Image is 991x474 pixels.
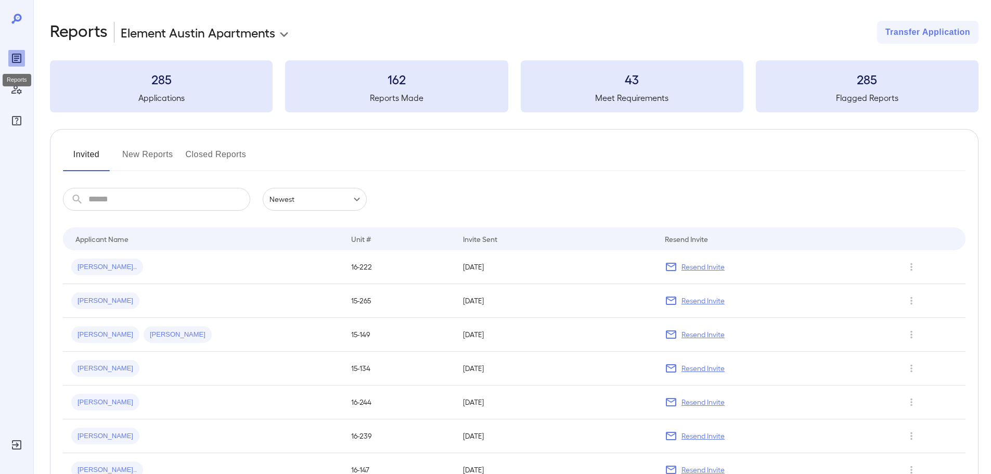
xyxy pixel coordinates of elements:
td: 16-239 [343,419,455,453]
td: [DATE] [455,250,656,284]
summary: 285Applications162Reports Made43Meet Requirements285Flagged Reports [50,60,979,112]
td: 16-222 [343,250,455,284]
p: Element Austin Apartments [121,24,275,41]
div: Invite Sent [463,233,497,245]
button: Closed Reports [186,146,247,171]
h5: Meet Requirements [521,92,743,104]
button: Row Actions [903,259,920,275]
h5: Flagged Reports [756,92,979,104]
div: Reports [8,50,25,67]
td: 15-134 [343,352,455,386]
span: [PERSON_NAME] [71,431,139,441]
div: Newest [263,188,367,211]
button: Row Actions [903,394,920,411]
div: Reports [3,74,31,86]
p: Resend Invite [681,296,725,306]
span: [PERSON_NAME].. [71,262,143,272]
div: Unit # [351,233,371,245]
div: FAQ [8,112,25,129]
button: Invited [63,146,110,171]
h2: Reports [50,21,108,44]
p: Resend Invite [681,363,725,374]
span: [PERSON_NAME] [71,296,139,306]
h5: Reports Made [285,92,508,104]
td: 15-149 [343,318,455,352]
div: Log Out [8,437,25,453]
h5: Applications [50,92,273,104]
p: Resend Invite [681,329,725,340]
td: [DATE] [455,386,656,419]
td: 15-265 [343,284,455,318]
button: Row Actions [903,428,920,444]
button: Row Actions [903,360,920,377]
p: Resend Invite [681,431,725,441]
button: New Reports [122,146,173,171]
button: Transfer Application [877,21,979,44]
div: Manage Users [8,81,25,98]
p: Resend Invite [681,262,725,272]
button: Row Actions [903,292,920,309]
h3: 285 [756,71,979,87]
span: [PERSON_NAME] [71,330,139,340]
h3: 285 [50,71,273,87]
span: [PERSON_NAME] [71,398,139,407]
button: Row Actions [903,326,920,343]
td: [DATE] [455,318,656,352]
p: Resend Invite [681,397,725,407]
td: [DATE] [455,419,656,453]
div: Applicant Name [75,233,128,245]
td: 16-244 [343,386,455,419]
td: [DATE] [455,284,656,318]
span: [PERSON_NAME] [144,330,212,340]
div: Resend Invite [665,233,708,245]
span: [PERSON_NAME] [71,364,139,374]
h3: 162 [285,71,508,87]
td: [DATE] [455,352,656,386]
h3: 43 [521,71,743,87]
